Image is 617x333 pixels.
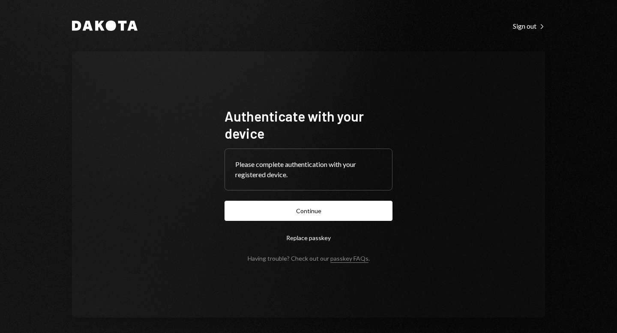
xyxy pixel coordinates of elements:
div: Having trouble? Check out our . [248,255,370,262]
button: Replace passkey [225,228,392,248]
button: Continue [225,201,392,221]
a: Sign out [513,21,545,30]
a: passkey FAQs [330,255,368,263]
div: Sign out [513,22,545,30]
div: Please complete authentication with your registered device. [235,159,382,180]
h1: Authenticate with your device [225,107,392,142]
